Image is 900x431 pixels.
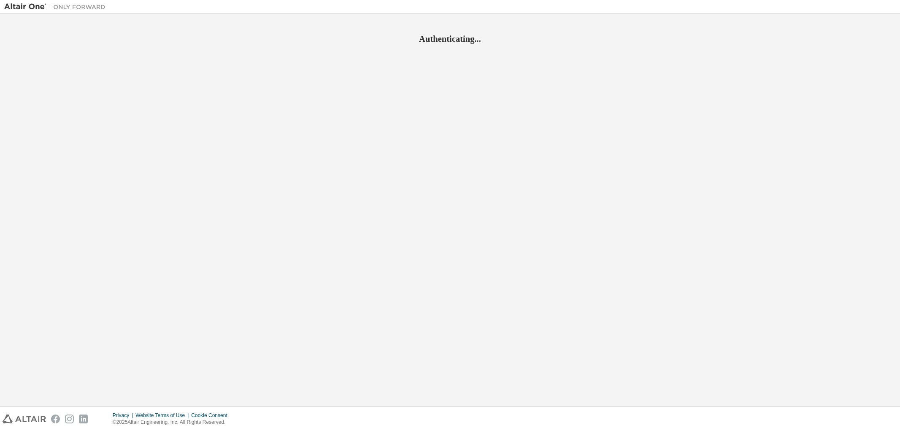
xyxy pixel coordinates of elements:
p: © 2025 Altair Engineering, Inc. All Rights Reserved. [113,419,232,426]
img: altair_logo.svg [3,415,46,423]
div: Cookie Consent [191,412,232,419]
h2: Authenticating... [4,33,896,44]
img: linkedin.svg [79,415,88,423]
img: instagram.svg [65,415,74,423]
img: facebook.svg [51,415,60,423]
img: Altair One [4,3,110,11]
div: Website Terms of Use [135,412,191,419]
div: Privacy [113,412,135,419]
